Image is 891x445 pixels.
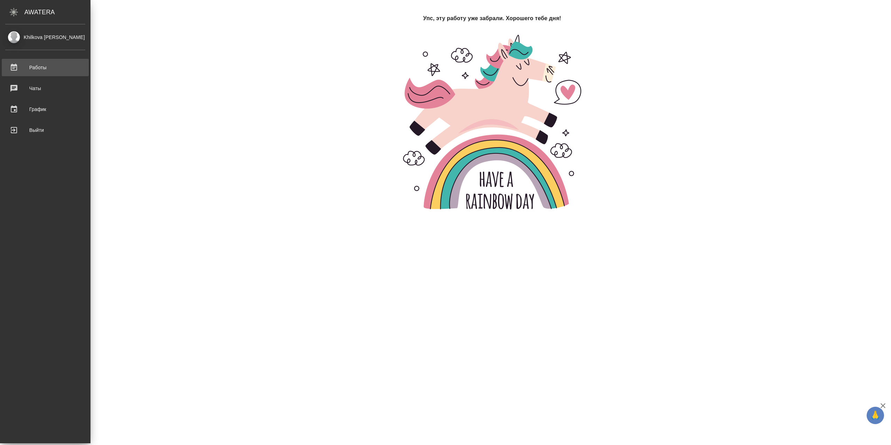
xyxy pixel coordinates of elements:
div: Выйти [5,125,85,135]
h4: Упс, эту работу уже забрали. Хорошего тебе дня! [423,14,561,23]
span: 🙏 [869,408,881,423]
div: Чаты [5,83,85,94]
div: Работы [5,62,85,73]
div: Khilkova [PERSON_NAME] [5,33,85,41]
a: Работы [2,59,89,76]
a: Выйти [2,121,89,139]
a: График [2,101,89,118]
a: Чаты [2,80,89,97]
button: 🙏 [867,407,884,424]
div: График [5,104,85,114]
div: AWATERA [24,5,90,19]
